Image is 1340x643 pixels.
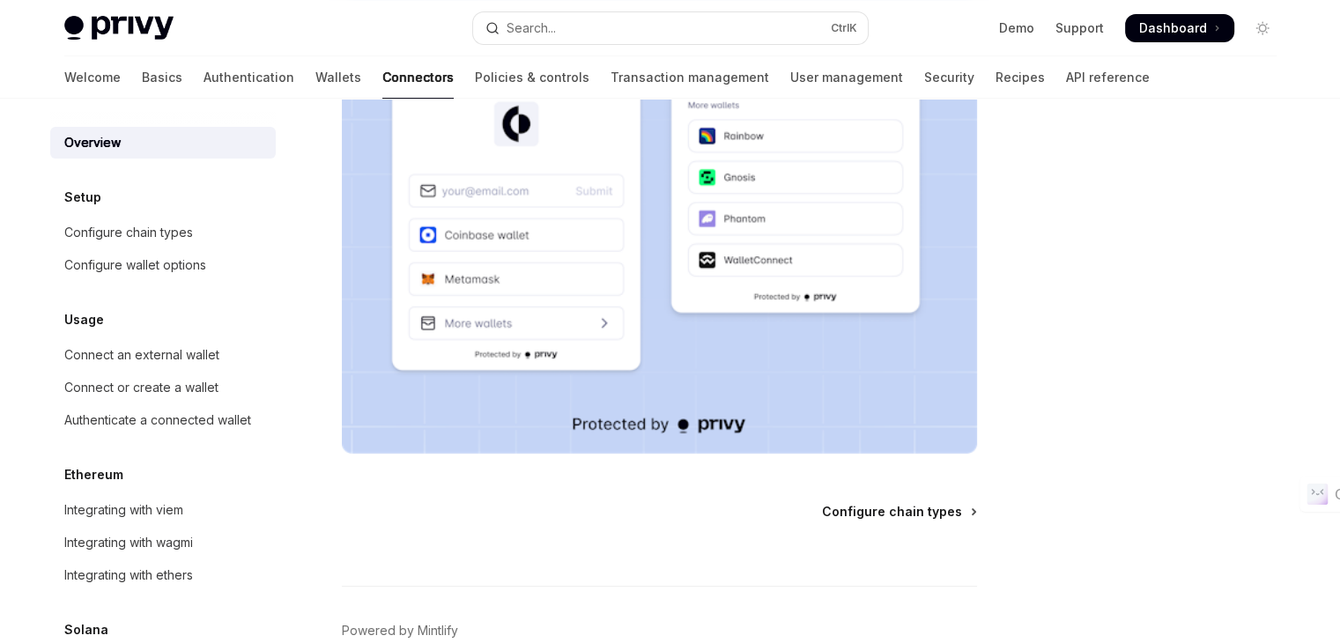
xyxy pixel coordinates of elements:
a: Basics [142,56,182,99]
img: light logo [64,16,174,41]
a: Integrating with ethers [50,559,276,591]
a: Integrating with wagmi [50,527,276,558]
div: Configure wallet options [64,255,206,276]
h5: Solana [64,619,108,640]
span: Dashboard [1139,19,1207,37]
div: Configure chain types [64,222,193,243]
div: Integrating with viem [64,499,183,521]
a: Demo [999,19,1034,37]
button: Open search [473,12,868,44]
a: Dashboard [1125,14,1234,42]
h5: Setup [64,187,101,208]
a: Transaction management [611,56,769,99]
a: Welcome [64,56,121,99]
a: Configure chain types [50,217,276,248]
a: Authenticate a connected wallet [50,404,276,436]
div: Integrating with ethers [64,565,193,586]
a: Authentication [204,56,294,99]
h5: Ethereum [64,464,123,485]
a: Connect or create a wallet [50,372,276,403]
a: Security [924,56,974,99]
div: Search... [507,18,556,39]
a: Connect an external wallet [50,339,276,371]
a: Wallets [315,56,361,99]
div: Overview [64,132,121,153]
span: Configure chain types [822,503,962,521]
a: Integrating with viem [50,494,276,526]
div: Connect an external wallet [64,344,219,366]
div: Authenticate a connected wallet [64,410,251,431]
a: User management [790,56,903,99]
div: Connect or create a wallet [64,377,218,398]
h5: Usage [64,309,104,330]
a: Configure chain types [822,503,975,521]
a: Overview [50,127,276,159]
button: Toggle dark mode [1248,14,1277,42]
a: API reference [1066,56,1150,99]
a: Configure wallet options [50,249,276,281]
a: Policies & controls [475,56,589,99]
a: Powered by Mintlify [342,622,458,639]
div: Integrating with wagmi [64,532,193,553]
a: Support [1055,19,1104,37]
a: Recipes [996,56,1045,99]
span: Ctrl K [831,21,857,35]
a: Connectors [382,56,454,99]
